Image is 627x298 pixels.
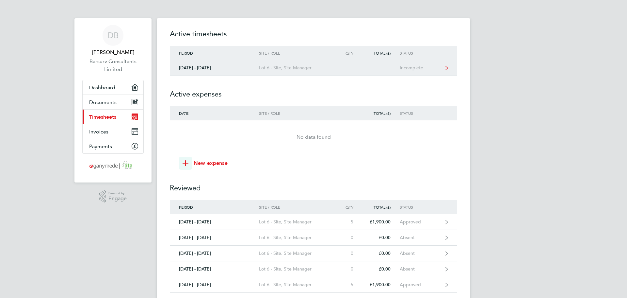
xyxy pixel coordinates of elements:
a: Dashboard [83,80,143,95]
a: [DATE] - [DATE]Lot 6 - Site, Site ManagerIncomplete [170,60,457,76]
div: £1,900.00 [362,282,400,288]
span: New expense [194,159,228,167]
span: Timesheets [89,114,116,120]
div: Lot 6 - Site, Site Manager [259,282,334,288]
a: [DATE] - [DATE]Lot 6 - Site, Site Manager0£0.00Absent [170,246,457,261]
div: £0.00 [362,266,400,272]
div: [DATE] - [DATE] [170,282,259,288]
div: £0.00 [362,235,400,240]
div: Absent [400,251,440,256]
a: [DATE] - [DATE]Lot 6 - Site, Site Manager0£0.00Absent [170,261,457,277]
span: DB [108,31,119,40]
div: Status [400,51,440,55]
div: Qty [334,51,362,55]
div: Lot 6 - Site, Site Manager [259,65,334,71]
div: £1,900.00 [362,219,400,225]
div: 0 [334,266,362,272]
a: [DATE] - [DATE]Lot 6 - Site, Site Manager5£1,900.00Approved [170,277,457,293]
nav: Main navigation [74,18,152,183]
a: Documents [83,95,143,109]
div: Total (£) [362,205,400,209]
a: Timesheets [83,110,143,124]
div: 5 [334,282,362,288]
span: Powered by [108,190,127,196]
div: 0 [334,235,362,240]
span: Period [179,50,193,56]
div: Status [400,205,440,209]
div: Lot 6 - Site, Site Manager [259,235,334,240]
div: Approved [400,282,440,288]
div: Absent [400,266,440,272]
span: Payments [89,143,112,149]
div: Qty [334,205,362,209]
a: Powered byEngage [99,190,127,203]
div: Lot 6 - Site, Site Manager [259,251,334,256]
div: [DATE] - [DATE] [170,65,259,71]
h2: Active expenses [170,76,457,106]
div: [DATE] - [DATE] [170,219,259,225]
a: Payments [83,139,143,153]
span: Engage [108,196,127,202]
div: [DATE] - [DATE] [170,235,259,240]
button: New expense [179,157,228,170]
a: Go to home page [82,160,144,171]
div: Approved [400,219,440,225]
span: Documents [89,99,117,105]
div: £0.00 [362,251,400,256]
span: Invoices [89,129,108,135]
span: Dion Barron [82,48,144,56]
div: [DATE] - [DATE] [170,266,259,272]
img: ganymedesolutions-logo-retina.png [88,160,139,171]
a: [DATE] - [DATE]Lot 6 - Site, Site Manager0£0.00Absent [170,230,457,246]
div: Lot 6 - Site, Site Manager [259,266,334,272]
div: Absent [400,235,440,240]
div: Date [170,111,259,115]
a: [DATE] - [DATE]Lot 6 - Site, Site Manager5£1,900.00Approved [170,214,457,230]
span: Dashboard [89,84,115,91]
div: Status [400,111,440,115]
div: Incomplete [400,65,440,71]
div: No data found [170,133,457,141]
div: Total (£) [362,51,400,55]
div: Site / Role [259,51,334,55]
div: 5 [334,219,362,225]
div: Total (£) [362,111,400,115]
a: Barsurv Consultants Limited [82,58,144,73]
h2: Active timesheets [170,29,457,46]
a: DB[PERSON_NAME] [82,25,144,56]
div: Site / Role [259,205,334,209]
h2: Reviewed [170,170,457,200]
a: Invoices [83,124,143,139]
div: Lot 6 - Site, Site Manager [259,219,334,225]
span: Period [179,204,193,210]
div: Site / Role [259,111,334,115]
div: 0 [334,251,362,256]
div: [DATE] - [DATE] [170,251,259,256]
